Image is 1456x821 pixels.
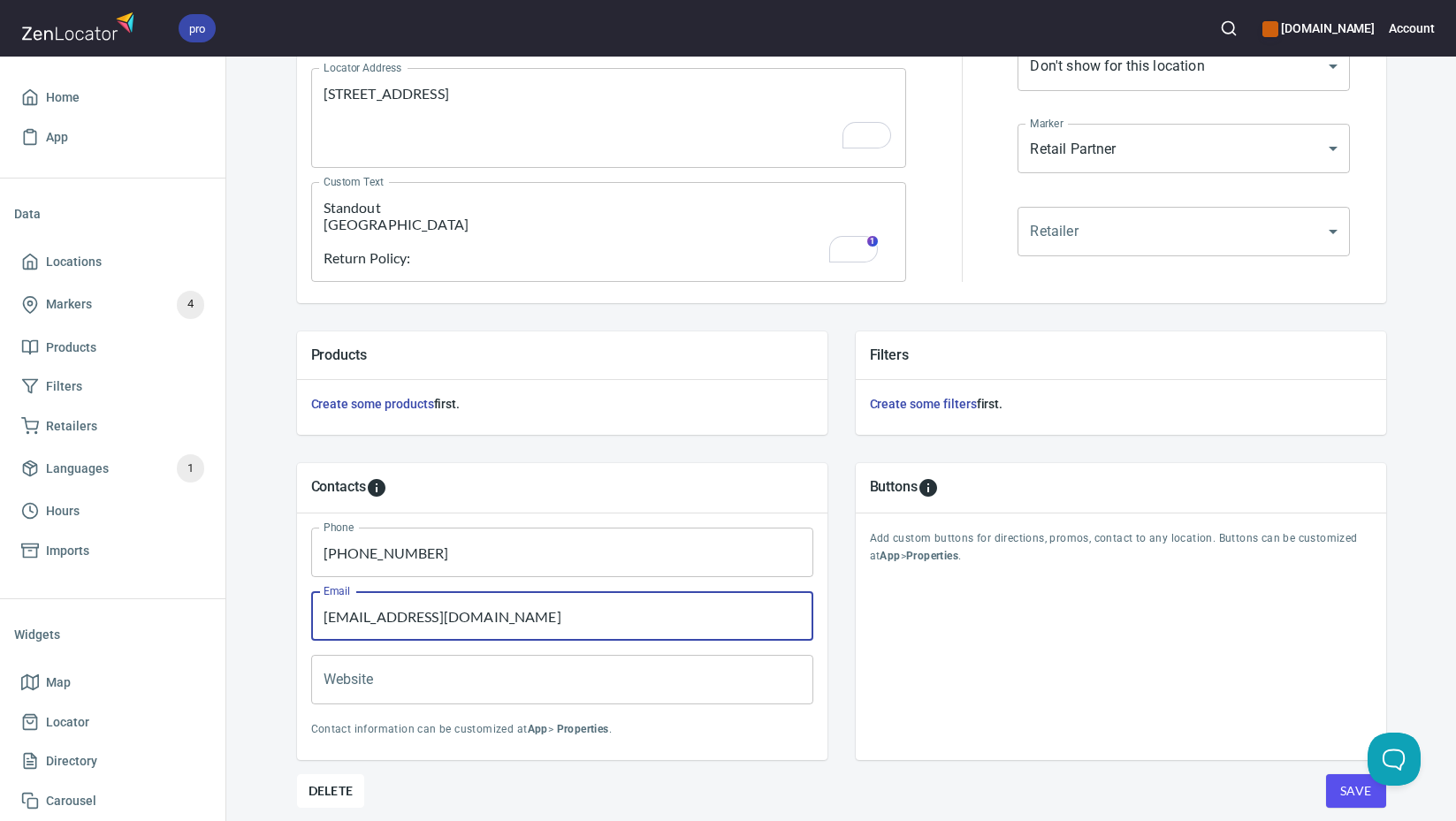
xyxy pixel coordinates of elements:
[870,394,1372,414] h6: first.
[46,251,102,273] span: Locations
[46,750,97,772] span: Directory
[14,491,211,531] a: Hours
[1368,733,1421,786] iframe: Help Scout Beacon - Open
[14,367,211,407] a: Filters
[366,477,387,498] svg: To add custom contact information for locations, please go to Apps > Properties > Contacts.
[14,78,211,118] a: Home
[14,741,211,781] a: Directory
[21,7,140,45] img: zenlocator
[46,672,71,694] span: Map
[918,477,939,498] svg: To add custom buttons for locations, please go to Apps > Properties > Buttons.
[528,723,548,735] b: App
[906,550,958,562] b: Properties
[1389,9,1435,48] button: Account
[311,477,367,498] h5: Contacts
[14,613,211,656] li: Widgets
[1209,9,1248,48] button: Search
[311,397,434,411] a: Create some products
[1018,124,1350,173] div: Retail Partner
[14,445,211,491] a: Languages1
[46,790,96,812] span: Carousel
[1389,19,1435,38] h6: Account
[1326,774,1386,808] button: Save
[46,126,68,148] span: App
[309,780,354,802] span: Delete
[1340,780,1372,802] span: Save
[46,458,109,480] span: Languages
[14,242,211,282] a: Locations
[14,193,211,235] li: Data
[14,703,211,742] a: Locator
[46,711,89,734] span: Locator
[324,199,895,266] textarea: To enrich screen reader interactions, please activate Accessibility in Grammarly extension settings
[46,500,80,522] span: Hours
[1262,21,1278,37] button: color-CE600E
[46,337,96,359] span: Products
[870,477,919,498] h5: Buttons
[179,14,216,42] div: pro
[177,294,204,315] span: 4
[14,407,211,446] a: Retailers
[46,540,89,562] span: Imports
[14,118,211,157] a: App
[177,459,204,479] span: 1
[14,328,211,368] a: Products
[14,781,211,821] a: Carousel
[46,415,97,437] span: Retailers
[870,346,1372,364] h5: Filters
[1262,19,1375,38] h6: [DOMAIN_NAME]
[1018,207,1350,256] div: ​
[1262,9,1375,48] div: Manage your apps
[1018,42,1350,91] div: Don't show for this location
[14,663,211,703] a: Map
[870,530,1372,566] p: Add custom buttons for directions, promos, contact to any location. Buttons can be customized at > .
[14,282,211,328] a: Markers4
[311,721,813,739] p: Contact information can be customized at > .
[324,85,895,152] textarea: To enrich screen reader interactions, please activate Accessibility in Grammarly extension settings
[557,723,609,735] b: Properties
[311,394,813,414] h6: first.
[46,376,82,398] span: Filters
[46,293,92,315] span: Markers
[297,774,365,808] button: Delete
[179,19,216,38] span: pro
[14,531,211,571] a: Imports
[46,87,80,109] span: Home
[311,346,813,364] h5: Products
[880,550,900,562] b: App
[870,397,977,411] a: Create some filters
